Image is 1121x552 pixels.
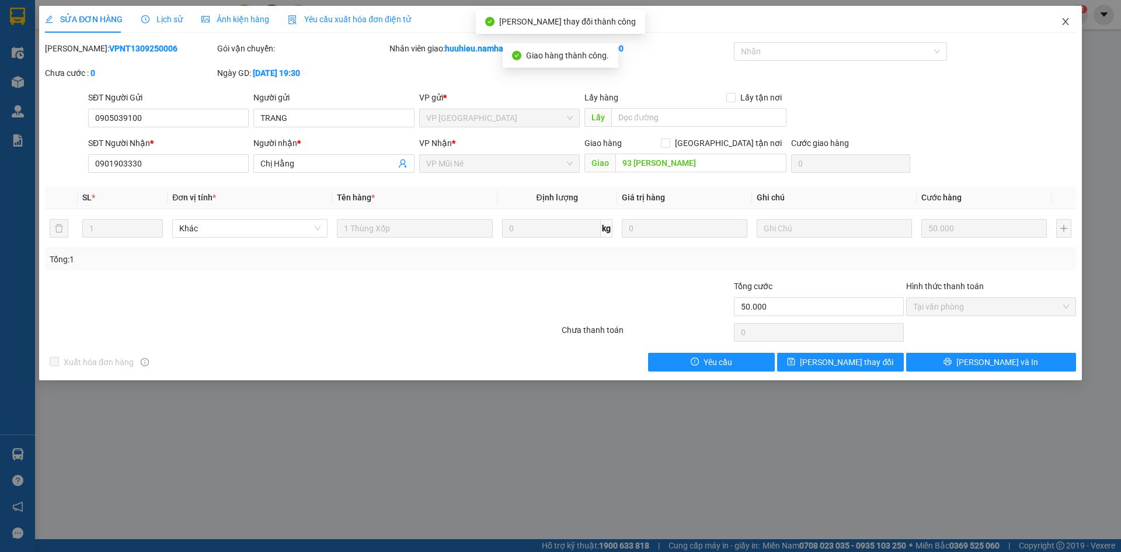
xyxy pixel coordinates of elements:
span: Lịch sử [141,15,183,24]
div: Tổng: 1 [50,253,433,266]
span: save [787,357,795,367]
span: Đơn vị tính [172,193,216,202]
span: Khác [179,220,321,237]
span: Giao hàng thành công. [526,51,609,60]
input: Dọc đường [611,108,786,127]
span: VP Nha Trang [426,109,573,127]
label: Cước giao hàng [791,138,849,148]
input: Cước giao hàng [791,154,910,173]
span: check-circle [512,51,521,60]
div: Chưa thanh toán [560,324,733,344]
div: Người nhận [253,137,414,150]
span: Yêu cầu [704,356,732,369]
input: VD: Bàn, Ghế [337,219,492,238]
div: VP gửi [419,91,580,104]
b: 0 [90,68,95,78]
span: Tại văn phòng [913,298,1069,315]
button: exclamation-circleYêu cầu [648,353,775,372]
span: Giao hàng [584,138,622,148]
div: Ngày GD: [217,67,387,79]
span: Xuất hóa đơn hàng [59,356,138,369]
span: check-circle [485,17,495,26]
span: Ảnh kiện hàng [201,15,269,24]
div: [PERSON_NAME]: [45,42,215,55]
span: info-circle [141,358,149,366]
input: Ghi Chú [757,219,912,238]
label: Hình thức thanh toán [906,282,984,291]
div: Người gửi [253,91,414,104]
span: printer [944,357,952,367]
div: Cước rồi : [562,42,732,55]
span: Yêu cầu xuất hóa đơn điện tử [288,15,411,24]
span: Giá trị hàng [622,193,665,202]
span: [PERSON_NAME] thay đổi thành công [499,17,636,26]
div: SĐT Người Gửi [88,91,249,104]
span: kg [601,219,612,238]
th: Ghi chú [752,186,917,209]
button: plus [1056,219,1071,238]
button: delete [50,219,68,238]
span: picture [201,15,210,23]
div: Gói vận chuyển: [217,42,387,55]
span: clock-circle [141,15,149,23]
button: Close [1049,6,1082,39]
span: Giao [584,154,615,172]
button: printer[PERSON_NAME] và In [906,353,1076,372]
b: [DATE] 19:30 [253,68,300,78]
input: Dọc đường [615,154,786,172]
span: Lấy [584,108,611,127]
span: Tổng cước [734,282,772,291]
div: Chưa cước : [45,67,215,79]
b: VPNT1309250006 [109,44,177,53]
input: 0 [921,219,1047,238]
span: [PERSON_NAME] thay đổi [800,356,893,369]
span: close [1061,17,1070,26]
span: SL [82,193,92,202]
span: edit [45,15,53,23]
span: Lấy hàng [584,93,618,102]
span: Lấy tận nơi [736,91,786,104]
span: Định lượng [537,193,578,202]
button: save[PERSON_NAME] thay đổi [777,353,904,372]
b: huuhieu.namhailimo [445,44,522,53]
div: SĐT Người Nhận [88,137,249,150]
span: VP Mũi Né [426,155,573,172]
div: Nhân viên giao: [389,42,559,55]
span: SỬA ĐƠN HÀNG [45,15,123,24]
span: exclamation-circle [691,357,699,367]
span: VP Nhận [419,138,452,148]
span: Cước hàng [921,193,962,202]
span: [GEOGRAPHIC_DATA] tận nơi [670,137,786,150]
span: [PERSON_NAME] và In [956,356,1038,369]
input: 0 [622,219,747,238]
span: user-add [398,159,408,168]
span: Tên hàng [337,193,375,202]
img: icon [288,15,297,25]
